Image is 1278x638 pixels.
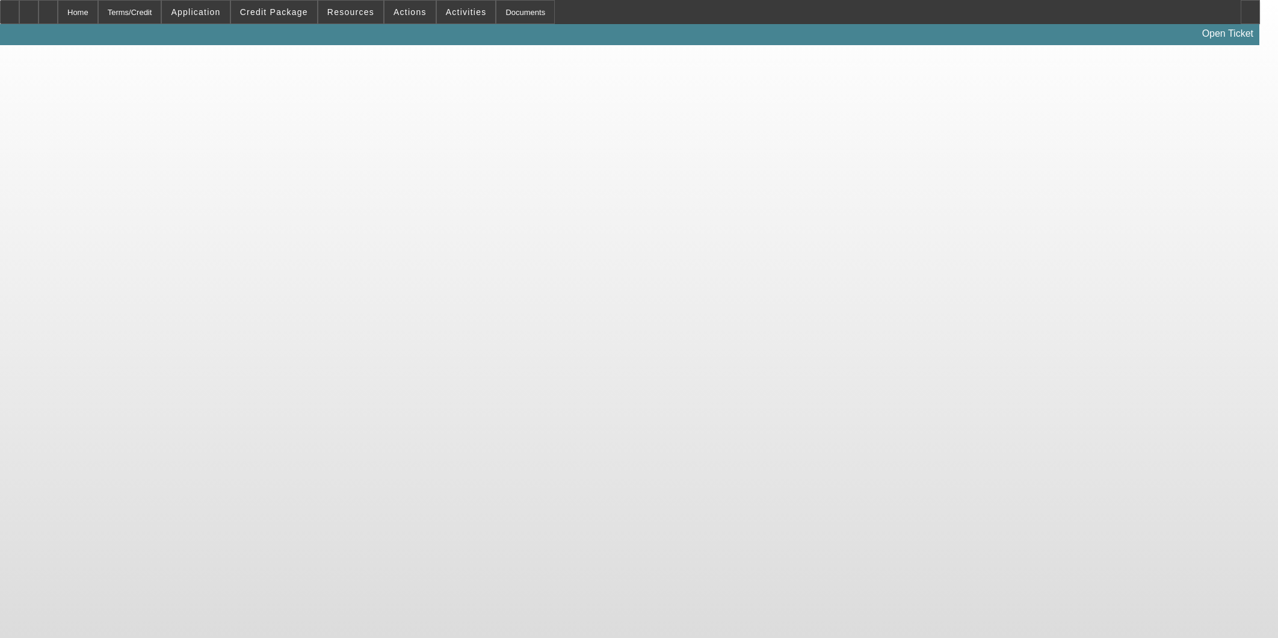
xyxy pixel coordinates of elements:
span: Application [171,7,220,17]
button: Activities [437,1,496,23]
button: Resources [318,1,383,23]
span: Actions [394,7,427,17]
button: Actions [384,1,436,23]
a: Open Ticket [1197,23,1258,44]
button: Application [162,1,229,23]
span: Activities [446,7,487,17]
span: Resources [327,7,374,17]
span: Credit Package [240,7,308,17]
button: Credit Package [231,1,317,23]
